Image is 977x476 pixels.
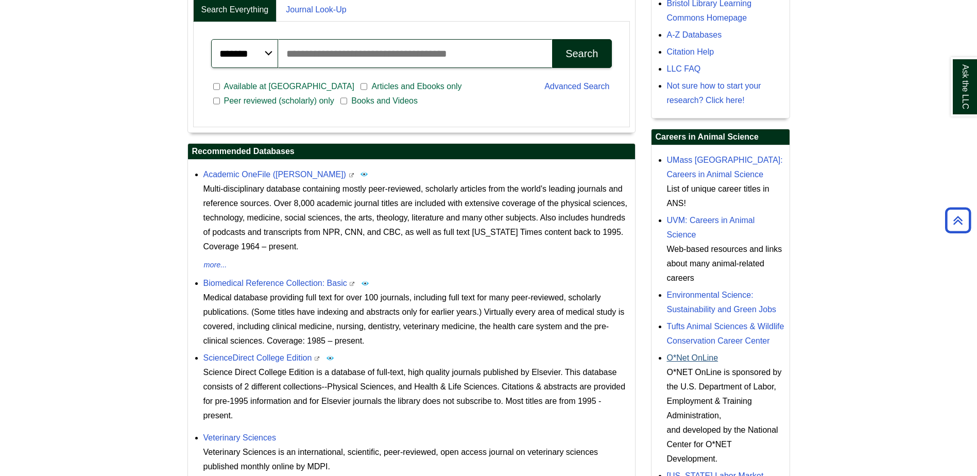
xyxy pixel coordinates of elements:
img: Peer Reviewed [360,170,368,178]
a: Advanced Search [544,82,609,91]
a: Academic OneFile ([PERSON_NAME]) [203,170,346,179]
h2: Recommended Databases [188,144,635,160]
div: List of unique career titles in ANS! [667,182,784,211]
img: Peer Reviewed [361,279,369,287]
span: Articles and Ebooks only [367,80,466,93]
a: UVM: Careers in Animal Science [667,216,755,239]
a: Not sure how to start your research? Click here! [667,81,761,105]
h2: Careers in Animal Science [652,129,790,145]
input: Available at [GEOGRAPHIC_DATA] [213,82,220,91]
div: Medical database providing full text for over 100 journals, including full text for many peer-rev... [203,291,630,348]
div: Web-based resources and links about many animal-related careers [667,242,784,285]
i: This link opens in a new window [349,282,355,286]
span: Books and Videos [347,95,422,107]
a: Tufts Animal Sciences & Wildlife Conservation Career Center [667,322,784,345]
div: Veterinary Sciences is an international, scientific, peer-reviewed, open access journal on veteri... [203,445,630,474]
a: LLC FAQ [667,64,701,73]
a: Biomedical Reference Collection: Basic [203,279,347,287]
a: O*Net OnLine [667,353,718,362]
div: Science Direct College Edition is a database of full-text, high quality journals published by Els... [203,365,630,423]
i: This link opens in a new window [348,173,354,178]
span: Peer reviewed (scholarly) only [220,95,338,107]
img: Peer Reviewed [326,354,334,362]
a: Environmental Science: Sustainability and Green Jobs [667,291,777,314]
a: ScienceDirect College Edition [203,353,312,362]
button: more... [203,259,228,271]
div: Search [565,48,598,60]
a: UMass [GEOGRAPHIC_DATA]: Careers in Animal Science [667,156,783,179]
input: Books and Videos [340,96,347,106]
a: A-Z Databases [667,30,722,39]
input: Peer reviewed (scholarly) only [213,96,220,106]
div: O*NET OnLine is sponsored by the U.S. Department of Labor, Employment & Training Administration, ... [667,365,784,466]
button: Search [552,39,611,68]
a: Veterinary Sciences [203,433,276,442]
input: Articles and Ebooks only [361,82,367,91]
span: Available at [GEOGRAPHIC_DATA] [220,80,358,93]
p: Multi-disciplinary database containing mostly peer-reviewed, scholarly articles from the world's ... [203,182,630,254]
a: Citation Help [667,47,714,56]
i: This link opens in a new window [314,356,320,361]
a: Back to Top [941,213,974,227]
